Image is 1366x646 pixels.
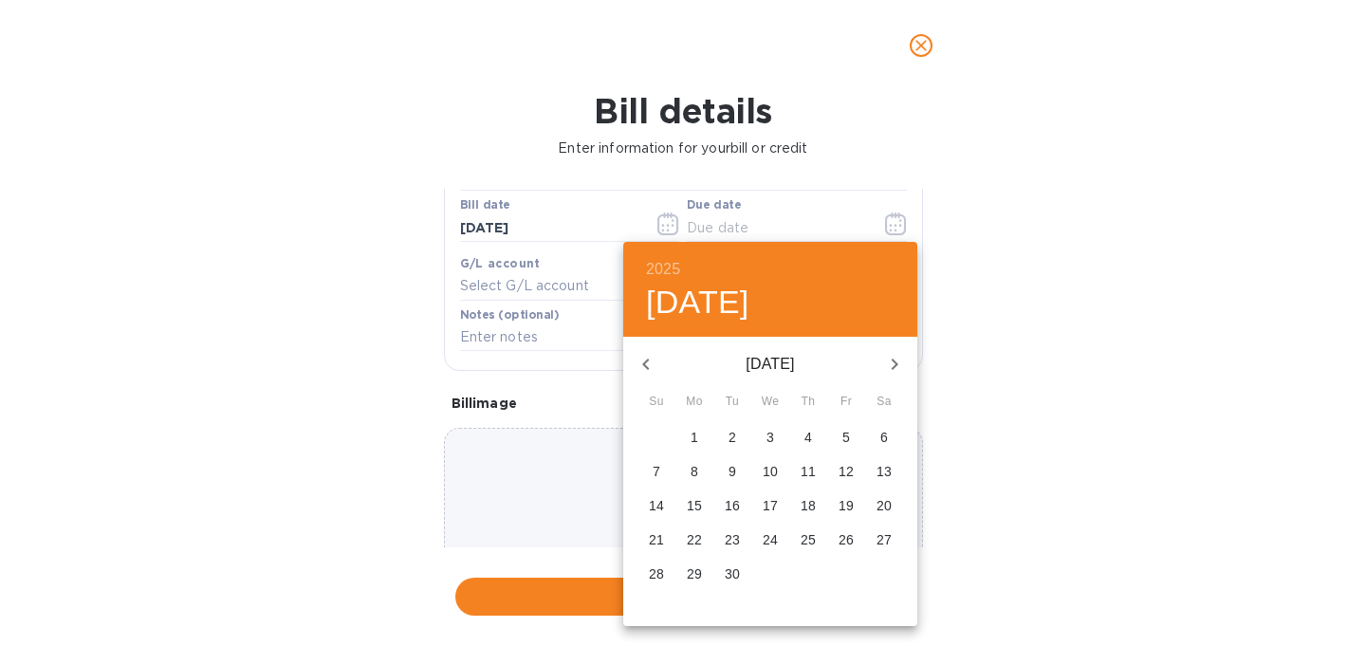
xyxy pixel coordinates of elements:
button: 15 [677,489,711,524]
p: 18 [801,496,816,515]
button: 17 [753,489,787,524]
button: 27 [867,524,901,558]
button: 2 [715,421,749,455]
p: 9 [729,462,736,481]
button: 4 [791,421,825,455]
button: 22 [677,524,711,558]
p: 27 [877,530,892,549]
button: 24 [753,524,787,558]
span: Sa [867,393,901,412]
p: 26 [839,530,854,549]
button: 18 [791,489,825,524]
button: 25 [791,524,825,558]
button: 30 [715,558,749,592]
p: 22 [687,530,702,549]
p: 28 [649,564,664,583]
p: 20 [877,496,892,515]
span: We [753,393,787,412]
p: 3 [766,428,774,447]
p: 25 [801,530,816,549]
span: Su [639,393,674,412]
button: 29 [677,558,711,592]
button: 23 [715,524,749,558]
button: 9 [715,455,749,489]
button: 26 [829,524,863,558]
span: Th [791,393,825,412]
p: 19 [839,496,854,515]
p: 29 [687,564,702,583]
p: 4 [804,428,812,447]
p: 23 [725,530,740,549]
button: 8 [677,455,711,489]
p: 8 [691,462,698,481]
p: 11 [801,462,816,481]
p: [DATE] [669,353,872,376]
p: 30 [725,564,740,583]
button: 20 [867,489,901,524]
button: 11 [791,455,825,489]
p: 17 [763,496,778,515]
span: Fr [829,393,863,412]
p: 2 [729,428,736,447]
button: 13 [867,455,901,489]
p: 6 [880,428,888,447]
button: 12 [829,455,863,489]
p: 15 [687,496,702,515]
p: 13 [877,462,892,481]
button: 16 [715,489,749,524]
p: 16 [725,496,740,515]
span: Tu [715,393,749,412]
p: 1 [691,428,698,447]
button: 21 [639,524,674,558]
button: 10 [753,455,787,489]
span: Mo [677,393,711,412]
p: 14 [649,496,664,515]
p: 7 [653,462,660,481]
button: 14 [639,489,674,524]
p: 12 [839,462,854,481]
button: 6 [867,421,901,455]
p: 10 [763,462,778,481]
button: 19 [829,489,863,524]
p: 5 [842,428,850,447]
button: 5 [829,421,863,455]
button: 2025 [646,256,680,283]
button: 28 [639,558,674,592]
p: 21 [649,530,664,549]
button: [DATE] [646,283,749,323]
button: 3 [753,421,787,455]
button: 7 [639,455,674,489]
button: 1 [677,421,711,455]
p: 24 [763,530,778,549]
